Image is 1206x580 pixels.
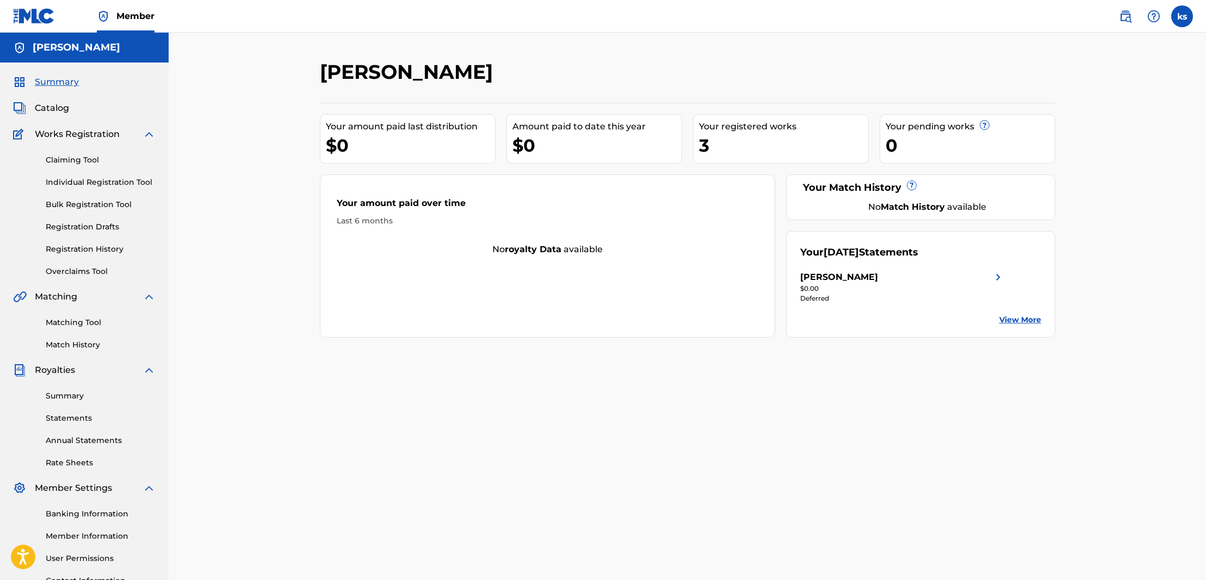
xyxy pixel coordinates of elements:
[46,199,156,210] a: Bulk Registration Tool
[46,154,156,166] a: Claiming Tool
[35,482,112,495] span: Member Settings
[46,339,156,351] a: Match History
[46,553,156,564] a: User Permissions
[46,221,156,233] a: Registration Drafts
[326,133,495,158] div: $0
[46,177,156,188] a: Individual Registration Tool
[800,271,878,284] div: [PERSON_NAME]
[1115,5,1136,27] a: Public Search
[907,181,916,190] span: ?
[46,508,156,520] a: Banking Information
[46,266,156,277] a: Overclaims Tool
[143,290,156,303] img: expand
[33,41,120,54] h5: KENDALL SPENCER
[13,76,26,89] img: Summary
[13,102,26,115] img: Catalog
[824,246,859,258] span: [DATE]
[699,133,868,158] div: 3
[46,317,156,328] a: Matching Tool
[320,60,498,84] h2: [PERSON_NAME]
[46,531,156,542] a: Member Information
[512,133,682,158] div: $0
[512,120,682,133] div: Amount paid to date this year
[992,271,1005,284] img: right chevron icon
[800,271,1005,303] a: [PERSON_NAME]right chevron icon$0.00Deferred
[116,10,154,22] span: Member
[881,202,945,212] strong: Match History
[13,364,26,377] img: Royalties
[886,133,1055,158] div: 0
[143,364,156,377] img: expand
[980,121,989,129] span: ?
[320,243,775,256] div: No available
[800,245,918,260] div: Your Statements
[143,482,156,495] img: expand
[97,10,110,23] img: Top Rightsholder
[800,294,1005,303] div: Deferred
[143,128,156,141] img: expand
[337,197,759,215] div: Your amount paid over time
[326,120,495,133] div: Your amount paid last distribution
[46,413,156,424] a: Statements
[46,457,156,469] a: Rate Sheets
[13,128,27,141] img: Works Registration
[1171,5,1193,27] div: User Menu
[46,435,156,446] a: Annual Statements
[35,76,79,89] span: Summary
[13,290,27,303] img: Matching
[337,215,759,227] div: Last 6 months
[46,244,156,255] a: Registration History
[13,8,55,24] img: MLC Logo
[999,314,1041,326] a: View More
[13,102,69,115] a: CatalogCatalog
[13,76,79,89] a: SummarySummary
[1119,10,1132,23] img: search
[46,390,156,402] a: Summary
[800,284,1005,294] div: $0.00
[1143,5,1165,27] div: Help
[35,102,69,115] span: Catalog
[35,290,77,303] span: Matching
[699,120,868,133] div: Your registered works
[35,128,120,141] span: Works Registration
[35,364,75,377] span: Royalties
[814,201,1041,214] div: No available
[505,244,561,254] strong: royalty data
[800,180,1041,195] div: Your Match History
[13,41,26,54] img: Accounts
[886,120,1055,133] div: Your pending works
[1147,10,1160,23] img: help
[13,482,26,495] img: Member Settings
